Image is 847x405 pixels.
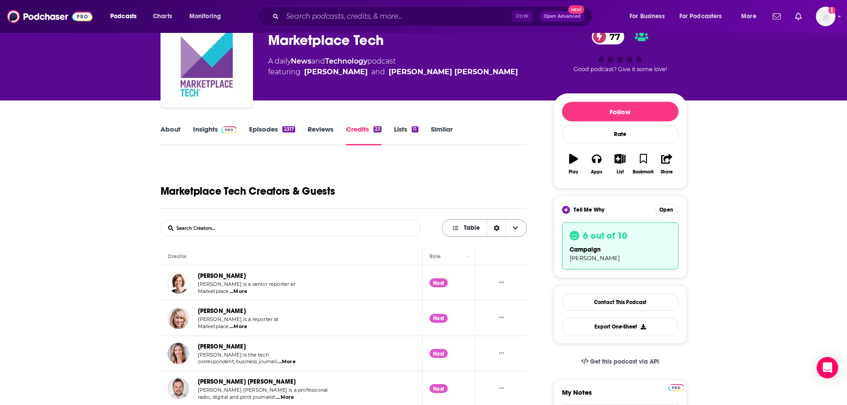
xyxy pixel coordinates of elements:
span: ...More [229,288,247,295]
button: open menu [104,9,148,24]
a: Show notifications dropdown [769,9,784,24]
div: List [617,169,624,175]
label: My Notes [562,388,678,404]
img: User Profile [816,7,835,26]
img: tell me why sparkle [563,207,569,213]
a: Lists11 [394,125,418,145]
a: Credits23 [346,125,381,145]
h3: 6 out of 10 [583,230,627,241]
span: 77 [601,29,625,44]
span: Marketplace [198,288,229,294]
button: Show More Button [495,278,508,288]
span: Tell Me Why [574,206,604,213]
span: [PERSON_NAME] [570,254,620,261]
button: Choose View [442,219,527,237]
img: Podchaser - Follow, Share and Rate Podcasts [7,8,92,25]
a: Episodes2317 [249,125,295,145]
div: Sort Direction [487,220,506,237]
a: InsightsPodchaser Pro [193,125,237,145]
button: open menu [623,9,676,24]
a: Molly Wood [304,67,368,77]
a: Technology [325,57,367,65]
img: Meghan McCarty Carino [168,308,189,329]
div: Host [430,278,448,287]
img: Marketplace Tech [162,17,251,106]
button: Play [562,148,585,180]
button: Apps [585,148,608,180]
a: Pro website [668,383,684,391]
div: Play [569,169,578,175]
span: Marketplace [198,323,229,329]
div: 11 [412,126,418,132]
img: Podchaser Pro [221,126,237,133]
span: [PERSON_NAME] is a senior reporter at [198,281,295,287]
a: [PERSON_NAME] [198,307,246,315]
a: 77 [592,29,625,44]
span: Logged in as shannnon_white [816,7,835,26]
div: A daily podcast [268,56,518,77]
div: 23 [373,126,381,132]
div: Apps [591,169,602,175]
a: Show notifications dropdown [791,9,805,24]
img: Ben Brock Johnson [168,378,189,399]
span: campaign [570,246,601,253]
span: [PERSON_NAME] [PERSON_NAME] is a professional [198,387,328,393]
a: Reviews [308,125,333,145]
button: Show profile menu [816,7,835,26]
div: Share [661,169,673,175]
div: Rate [562,125,678,143]
button: Column Actions [463,251,474,262]
span: [PERSON_NAME] is the tech [198,352,269,358]
span: Monitoring [189,10,221,23]
span: Get this podcast via API [590,358,659,365]
span: and [371,67,385,77]
div: Host [430,349,448,358]
span: ...More [229,323,247,330]
span: Table [464,225,480,231]
input: Search podcasts, credits, & more... [282,9,512,24]
a: [PERSON_NAME] [198,343,246,350]
button: Follow [562,102,678,121]
span: Charts [153,10,172,23]
h1: Marketplace Tech Creators & Guests [161,184,335,198]
button: Open AdvancedNew [540,11,585,22]
img: Molly Wood [168,343,189,364]
div: Host [430,384,448,393]
button: open menu [674,9,735,24]
span: Good podcast? Give it some love! [574,66,667,72]
span: featuring [268,67,518,77]
div: Search podcasts, credits, & more... [266,6,601,27]
div: Creator [168,251,187,262]
button: Show More Button [495,313,508,323]
span: New [568,5,584,14]
div: Host [430,314,448,323]
button: Share [655,148,678,180]
img: Podchaser Pro [668,384,684,391]
a: News [291,57,311,65]
a: Ben Brock Johnson [389,67,518,77]
span: correspondent, business journali [198,358,277,365]
span: More [741,10,756,23]
span: radio, digital and print journalist [198,394,276,400]
a: Similar [431,125,453,145]
a: [PERSON_NAME] [PERSON_NAME] [198,378,296,385]
span: ...More [277,358,295,365]
span: and [311,57,325,65]
span: Podcasts [110,10,136,23]
button: open menu [735,9,767,24]
a: [PERSON_NAME] [198,272,246,280]
span: Ctrl K [512,11,533,22]
img: Stephanie Hughes [168,272,189,293]
button: Show More Button [495,349,508,358]
a: Contact This Podcast [562,293,678,311]
a: Charts [147,9,177,24]
a: About [161,125,181,145]
div: Bookmark [633,169,654,175]
div: 77Good podcast? Give it some love! [554,23,687,78]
